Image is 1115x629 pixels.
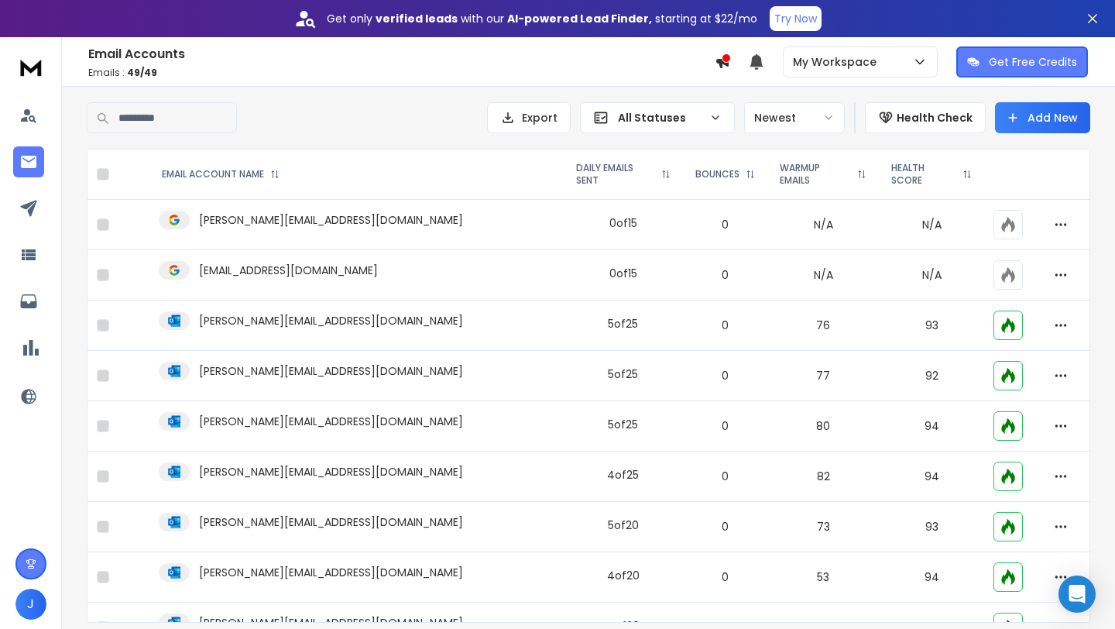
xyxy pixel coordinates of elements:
p: 0 [692,569,758,585]
p: Emails : [88,67,715,79]
button: Add New [995,102,1090,133]
p: [PERSON_NAME][EMAIL_ADDRESS][DOMAIN_NAME] [199,414,463,429]
p: N/A [888,217,975,232]
p: BOUNCES [695,168,739,180]
p: DAILY EMAILS SENT [576,162,656,187]
td: N/A [767,250,879,301]
td: 93 [879,502,984,552]
td: 93 [879,301,984,351]
p: [PERSON_NAME][EMAIL_ADDRESS][DOMAIN_NAME] [199,514,463,530]
div: 5 of 20 [608,517,639,533]
button: Health Check [865,102,986,133]
p: [PERSON_NAME][EMAIL_ADDRESS][DOMAIN_NAME] [199,464,463,479]
p: My Workspace [793,54,883,70]
p: WARMUP EMAILS [780,162,851,187]
div: 5 of 25 [608,366,638,382]
div: 0 of 15 [609,266,637,281]
p: [PERSON_NAME][EMAIL_ADDRESS][DOMAIN_NAME] [199,313,463,328]
p: 0 [692,368,758,383]
span: 49 / 49 [127,66,157,79]
button: Newest [744,102,845,133]
p: 0 [692,519,758,534]
td: 73 [767,502,879,552]
td: 77 [767,351,879,401]
button: Get Free Credits [956,46,1088,77]
div: 5 of 25 [608,417,638,432]
p: Get Free Credits [989,54,1077,70]
strong: AI-powered Lead Finder, [507,11,652,26]
button: J [15,589,46,620]
td: N/A [767,200,879,250]
td: 76 [767,301,879,351]
p: [PERSON_NAME][EMAIL_ADDRESS][DOMAIN_NAME] [199,363,463,379]
p: Try Now [774,11,817,26]
button: Try Now [770,6,822,31]
td: 82 [767,452,879,502]
p: N/A [888,267,975,283]
p: 0 [692,318,758,333]
td: 92 [879,351,984,401]
strong: verified leads [376,11,458,26]
div: 4 of 25 [607,467,639,483]
div: Open Intercom Messenger [1058,576,1096,613]
td: 94 [879,401,984,452]
p: Health Check [897,110,973,125]
p: Get only with our starting at $22/mo [327,11,757,26]
div: 4 of 20 [607,568,640,583]
p: HEALTH SCORE [891,162,956,187]
div: EMAIL ACCOUNT NAME [162,168,280,180]
p: 0 [692,267,758,283]
p: [PERSON_NAME][EMAIL_ADDRESS][DOMAIN_NAME] [199,565,463,580]
p: 0 [692,418,758,434]
h1: Email Accounts [88,45,715,64]
td: 94 [879,452,984,502]
p: 0 [692,217,758,232]
p: All Statuses [618,110,703,125]
button: Export [487,102,571,133]
p: [EMAIL_ADDRESS][DOMAIN_NAME] [199,263,378,278]
td: 80 [767,401,879,452]
p: [PERSON_NAME][EMAIL_ADDRESS][DOMAIN_NAME] [199,212,463,228]
div: 5 of 25 [608,316,638,332]
div: 0 of 15 [609,215,637,231]
td: 53 [767,552,879,603]
td: 94 [879,552,984,603]
img: logo [15,53,46,81]
p: 0 [692,469,758,484]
